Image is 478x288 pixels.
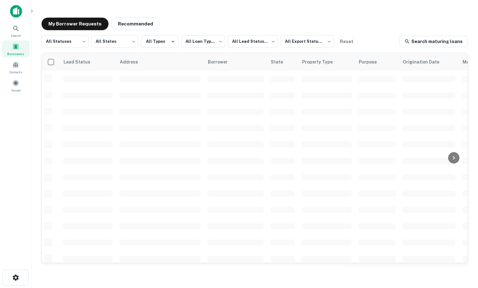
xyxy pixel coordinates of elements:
div: All States [91,33,138,50]
span: Property Type [302,58,341,66]
span: Saved [11,88,20,93]
span: Borrowers [7,51,24,56]
button: My Borrower Requests [42,18,108,30]
a: Search [2,22,30,39]
th: Borrower [204,53,267,71]
span: Borrower [208,58,236,66]
span: Search [11,33,21,38]
span: Origination Date [403,58,447,66]
button: All Types [141,35,179,48]
span: Lead Status [63,58,98,66]
th: Address [116,53,204,71]
span: Purpose [359,58,385,66]
a: Saved [2,77,30,94]
div: All Loan Types [181,33,225,50]
a: Borrowers [2,41,30,58]
div: All Statuses [42,33,89,50]
th: State [267,53,298,71]
a: Contacts [2,59,30,76]
th: Purpose [355,53,399,71]
div: All Lead Statuses [228,33,278,50]
th: Property Type [298,53,355,71]
span: Address [120,58,146,66]
a: Search maturing loans [399,36,468,47]
th: Lead Status [59,53,116,71]
div: All Export Statuses [281,33,334,50]
span: Contacts [9,69,22,75]
span: State [271,58,291,66]
button: Reset [336,35,357,48]
button: Recommended [111,18,160,30]
iframe: Chat Widget [447,238,478,268]
img: capitalize-icon.png [10,5,22,18]
th: Origination Date [399,53,459,71]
